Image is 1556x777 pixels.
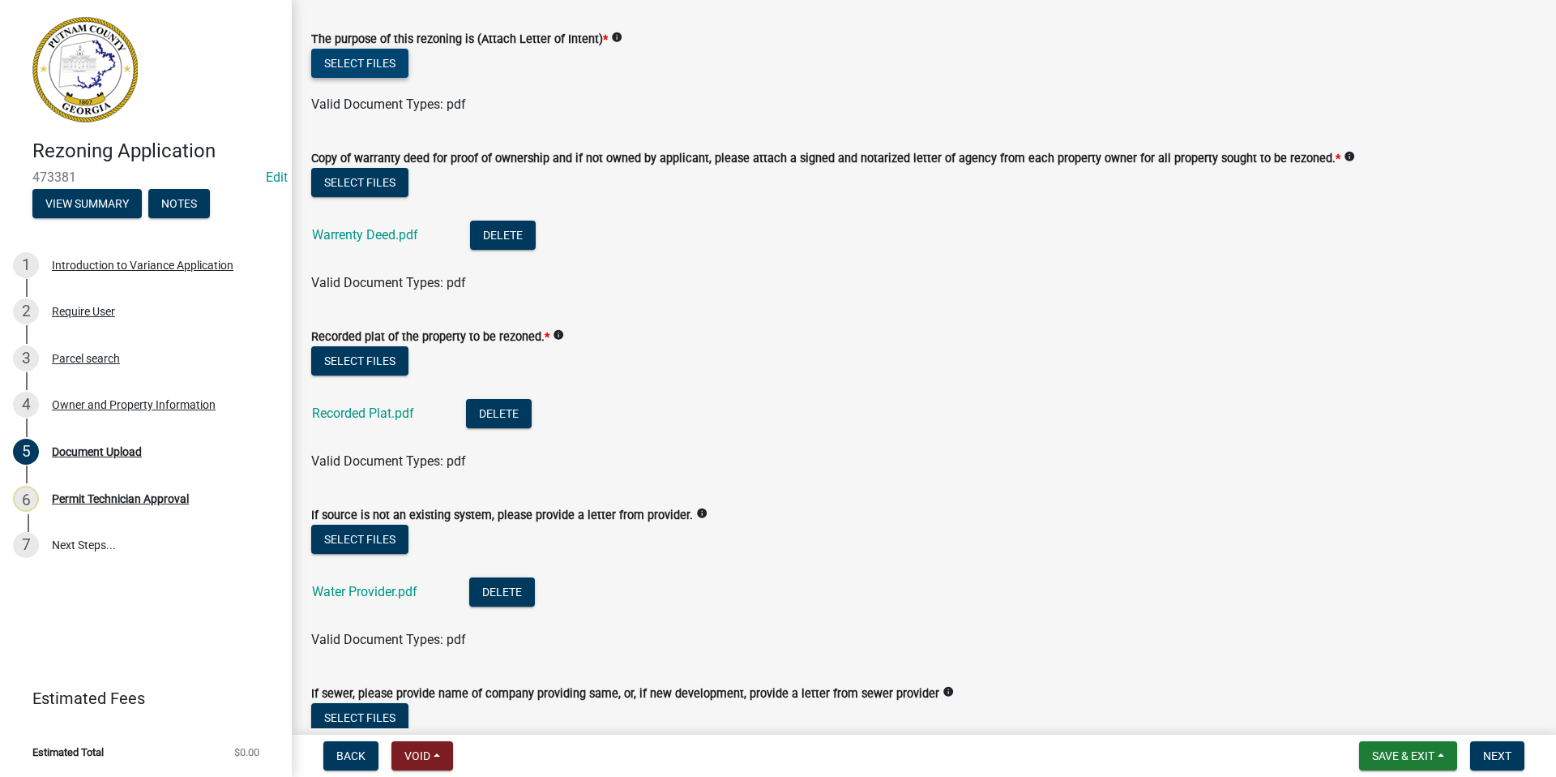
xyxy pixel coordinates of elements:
div: 2 [13,298,39,324]
span: Back [336,749,365,762]
div: 7 [13,532,39,558]
wm-modal-confirm: Notes [148,198,210,211]
span: Next [1483,749,1511,762]
wm-modal-confirm: Delete Document [469,586,535,601]
a: Warrenty Deed.pdf [312,227,418,243]
span: Save & Exit [1372,749,1434,762]
span: Valid Document Types: pdf [311,97,466,112]
span: 473381 [32,170,259,185]
label: If sewer, please provide name of company providing same, or, if new development, provide a letter... [311,689,939,700]
wm-modal-confirm: Edit Application Number [266,170,288,185]
div: Permit Technician Approval [52,493,189,504]
button: Void [391,741,453,771]
div: 5 [13,439,39,465]
span: Void [404,749,430,762]
div: 6 [13,486,39,512]
wm-modal-confirm: Delete Document [470,229,536,244]
span: Valid Document Types: pdf [311,632,466,647]
a: Estimated Fees [13,682,266,715]
a: Water Provider.pdf [312,584,417,599]
button: Back [323,741,378,771]
span: Valid Document Types: pdf [311,275,466,290]
button: Delete [469,577,535,607]
i: info [943,686,954,698]
button: View Summary [32,189,142,218]
button: Next [1470,741,1524,771]
div: Introduction to Variance Application [52,260,233,271]
label: If source is not an existing system, please provide a letter from provider. [311,510,693,522]
div: Parcel search [52,353,120,364]
a: Recorded Plat.pdf [312,406,414,421]
div: 1 [13,252,39,278]
div: 4 [13,392,39,418]
wm-modal-confirm: Summary [32,198,142,211]
button: Save & Exit [1359,741,1457,771]
div: Document Upload [52,446,142,457]
div: Require User [52,306,115,317]
button: Notes [148,189,210,218]
button: Select files [311,703,408,732]
i: info [1344,151,1355,162]
button: Delete [466,399,532,428]
div: Owner and Property Information [52,399,216,410]
label: Copy of warranty deed for proof of ownership and if not owned by applicant, please attach a signe... [311,153,1340,165]
button: Select files [311,168,408,197]
div: 3 [13,346,39,371]
i: info [611,32,622,43]
a: Edit [266,170,288,185]
button: Select files [311,525,408,554]
span: $0.00 [234,747,259,758]
span: Estimated Total [32,747,104,758]
label: The purpose of this rezoning is (Attach Letter of Intent) [311,34,608,45]
wm-modal-confirm: Delete Document [466,407,532,423]
h4: Rezoning Application [32,140,279,163]
button: Delete [470,221,536,250]
button: Select files [311,346,408,376]
button: Select files [311,49,408,78]
img: Putnam County, Georgia [32,17,138,122]
i: info [696,508,707,519]
span: Valid Document Types: pdf [311,453,466,469]
i: info [553,329,564,341]
label: Recorded plat of the property to be rezoned. [311,332,549,343]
